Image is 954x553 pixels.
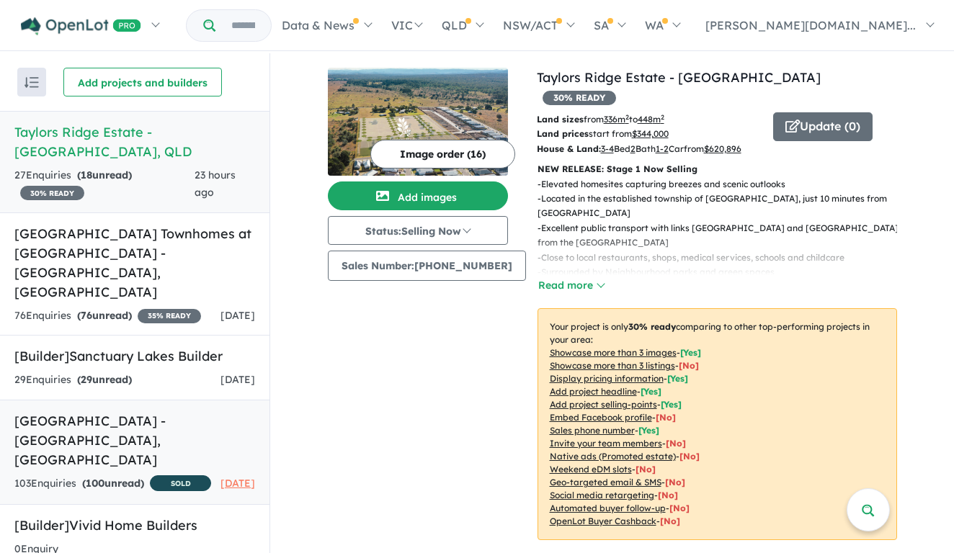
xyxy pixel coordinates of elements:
[679,360,699,371] span: [ No ]
[538,221,909,251] p: - Excellent public transport with links [GEOGRAPHIC_DATA] and [GEOGRAPHIC_DATA] from the [GEOGRAP...
[77,309,132,322] strong: ( unread)
[550,438,662,449] u: Invite your team members
[537,128,589,139] b: Land prices
[636,464,656,475] span: [No]
[680,347,701,358] span: [ Yes ]
[538,265,909,279] p: - Surrounded by Neighbourhood parks and green spaces
[81,168,92,181] span: 18
[625,113,629,121] sup: 2
[550,490,654,500] u: Social media retargeting
[550,399,657,410] u: Add project selling-points
[328,216,508,245] button: Status:Selling Now
[537,127,762,141] p: start from
[550,373,664,384] u: Display pricing information
[220,373,255,386] span: [DATE]
[328,181,508,210] button: Add images
[629,114,664,125] span: to
[538,192,909,221] p: - Located in the established township of [GEOGRAPHIC_DATA], just 10 minutes from [GEOGRAPHIC_DATA]
[14,475,211,493] div: 103 Enquir ies
[370,140,515,168] button: Image order (16)
[632,128,669,139] u: $ 344,000
[543,91,616,105] span: 30 % READY
[661,399,682,410] span: [ Yes ]
[669,503,690,513] span: [No]
[604,114,629,125] u: 336 m
[550,386,637,397] u: Add project headline
[550,425,635,436] u: Sales phone number
[550,347,677,358] u: Showcase more than 3 images
[220,309,255,322] span: [DATE]
[661,113,664,121] sup: 2
[14,411,255,469] h5: [GEOGRAPHIC_DATA] - [GEOGRAPHIC_DATA] , [GEOGRAPHIC_DATA]
[328,68,508,176] img: Taylors Ridge Estate - Walloon
[537,112,762,127] p: from
[14,122,255,161] h5: Taylors Ridge Estate - [GEOGRAPHIC_DATA] , QLD
[81,373,92,386] span: 29
[138,309,201,323] span: 35 % READY
[656,143,669,154] u: 1-2
[14,346,255,366] h5: [Builder] Sanctuary Lakes Builder
[550,516,656,526] u: OpenLot Buyer Cashback
[550,451,676,462] u: Native ads (Promoted estate)
[665,477,685,487] span: [No]
[20,186,84,200] span: 30 % READY
[660,516,680,526] span: [No]
[704,143,741,154] u: $ 620,896
[656,412,676,423] span: [ No ]
[628,321,676,332] b: 30 % ready
[77,373,132,386] strong: ( unread)
[658,490,678,500] span: [No]
[667,373,688,384] span: [ Yes ]
[705,18,916,32] span: [PERSON_NAME][DOMAIN_NAME]...
[550,464,632,475] u: Weekend eDM slots
[537,143,601,154] b: House & Land:
[82,477,144,490] strong: ( unread)
[638,425,659,436] span: [ Yes ]
[641,386,661,397] span: [ Yes ]
[550,503,666,513] u: Automated buyer follow-up
[538,277,605,294] button: Read more
[679,451,700,462] span: [No]
[538,177,909,192] p: - Elevated homesites capturing breezes and scenic outlooks
[24,77,39,88] img: sort.svg
[14,516,255,535] h5: [Builder] Vivid Home Builders
[666,438,686,449] span: [ No ]
[537,114,584,125] b: Land sizes
[537,142,762,156] p: Bed Bath Car from
[195,168,236,199] span: 23 hours ago
[77,168,132,181] strong: ( unread)
[538,162,897,176] p: NEW RELEASE: Stage 1 Now Selling
[14,167,195,202] div: 27 Enquir ies
[14,307,201,325] div: 76 Enquir ies
[601,143,614,154] u: 3-4
[550,477,661,487] u: Geo-targeted email & SMS
[218,10,268,41] input: Try estate name, suburb, builder or developer
[21,17,141,35] img: Openlot PRO Logo White
[150,475,211,491] span: SOLD
[220,477,255,490] span: [DATE]
[328,251,526,281] button: Sales Number:[PHONE_NUMBER]
[537,69,821,86] a: Taylors Ridge Estate - [GEOGRAPHIC_DATA]
[538,251,909,265] p: - Close to local restaurants, shops, medical services, schools and childcare
[14,372,132,389] div: 29 Enquir ies
[63,68,222,96] button: Add projects and builders
[773,112,873,141] button: Update (0)
[550,360,675,371] u: Showcase more than 3 listings
[538,308,897,540] p: Your project is only comparing to other top-performing projects in your area: - - - - - - - - - -...
[638,114,664,125] u: 448 m
[630,143,636,154] u: 2
[14,224,255,302] h5: [GEOGRAPHIC_DATA] Townhomes at [GEOGRAPHIC_DATA] - [GEOGRAPHIC_DATA] , [GEOGRAPHIC_DATA]
[86,477,104,490] span: 100
[550,412,652,423] u: Embed Facebook profile
[81,309,92,322] span: 76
